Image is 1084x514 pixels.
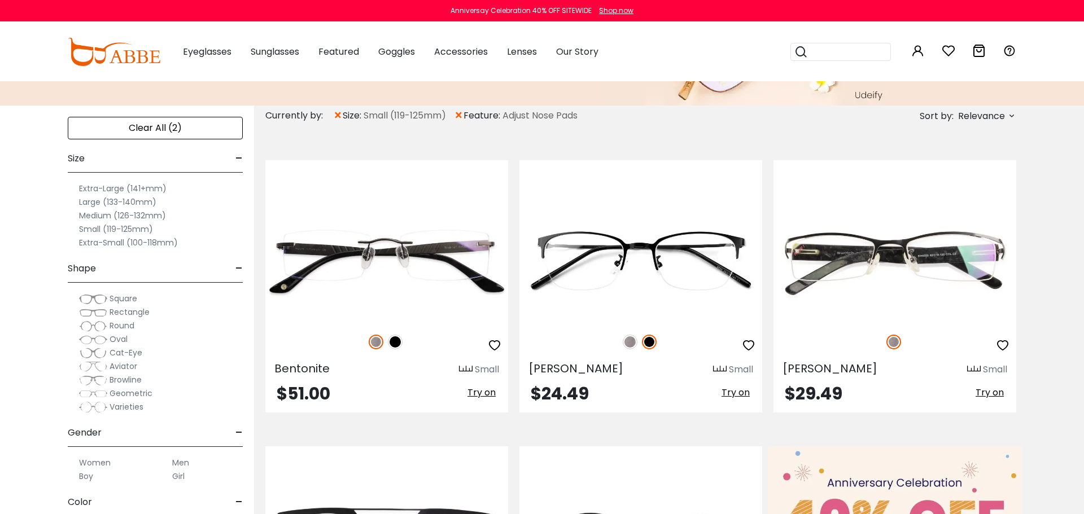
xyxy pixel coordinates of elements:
label: Boy [79,469,93,483]
span: Cat-Eye [110,347,142,358]
span: Bentonite [274,361,330,376]
div: Small [475,363,499,376]
span: Oval [110,333,128,345]
img: Browline.png [79,375,107,386]
span: Accessories [434,45,488,58]
img: size ruler [459,365,473,374]
img: size ruler [967,365,981,374]
img: Square.png [79,293,107,305]
img: Oval.png [79,334,107,345]
label: Large (133-140mm) [79,195,156,209]
span: Gender [68,419,102,446]
span: Try on [976,386,1004,399]
div: Clear All (2) [68,117,243,139]
div: Currently by: [265,106,333,126]
label: Extra-Small (100-118mm) [79,236,178,249]
span: Small (119-125mm) [364,109,446,122]
span: Size [68,145,85,172]
span: Aviator [110,361,137,372]
img: Cat-Eye.png [79,348,107,359]
span: Adjust Nose Pads [502,109,578,122]
div: Small [983,363,1007,376]
span: × [454,106,464,126]
img: Aviator.png [79,361,107,372]
span: Geometric [110,388,152,399]
span: Featured [318,45,359,58]
span: Round [110,320,134,331]
img: Round.png [79,320,107,332]
img: Gun [623,335,637,349]
div: Small [729,363,753,376]
span: Goggles [378,45,415,58]
label: Medium (126-132mm) [79,209,166,222]
span: Square [110,293,137,304]
span: - [235,419,243,446]
span: Sunglasses [251,45,299,58]
span: Sort by: [920,109,954,122]
span: feature: [464,109,502,122]
span: size: [343,109,364,122]
img: Gun Bentonite - Titanium ,Adjust Nose Pads [265,201,508,322]
button: Try on [972,385,1007,400]
span: Try on [467,386,496,399]
label: Girl [172,469,185,483]
img: Varieties.png [79,401,107,413]
img: Gun [369,335,383,349]
img: size ruler [713,365,727,374]
span: [PERSON_NAME] [783,361,877,376]
span: Shape [68,255,96,282]
span: Varieties [110,401,143,412]
span: Relevance [958,106,1005,126]
div: Shop now [599,6,633,16]
img: Geometric.png [79,388,107,399]
span: $24.49 [531,381,589,406]
span: Our Story [556,45,598,58]
label: Men [172,456,189,469]
a: Shop now [593,6,633,15]
span: Browline [110,374,142,385]
img: Black [388,335,403,349]
span: Lenses [507,45,537,58]
span: Rectangle [110,306,150,318]
span: - [235,255,243,282]
button: Try on [718,385,753,400]
button: Try on [464,385,499,400]
label: Small (119-125mm) [79,222,153,236]
img: Rectangle.png [79,307,107,318]
span: [PERSON_NAME] [528,361,623,376]
img: Gun Flynn - Metal ,Adjust Nose Pads [773,201,1016,322]
span: Try on [722,386,750,399]
img: Black [642,335,657,349]
span: Eyeglasses [183,45,231,58]
label: Women [79,456,111,469]
span: × [333,106,343,126]
span: $29.49 [785,381,842,406]
span: $51.00 [277,381,330,406]
img: Black Lassiter - Metal ,Adjust Nose Pads [519,201,762,322]
img: Gun [886,335,901,349]
label: Extra-Large (141+mm) [79,182,167,195]
span: - [235,145,243,172]
div: Anniversay Celebration 40% OFF SITEWIDE [451,6,592,16]
img: abbeglasses.com [68,38,160,66]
